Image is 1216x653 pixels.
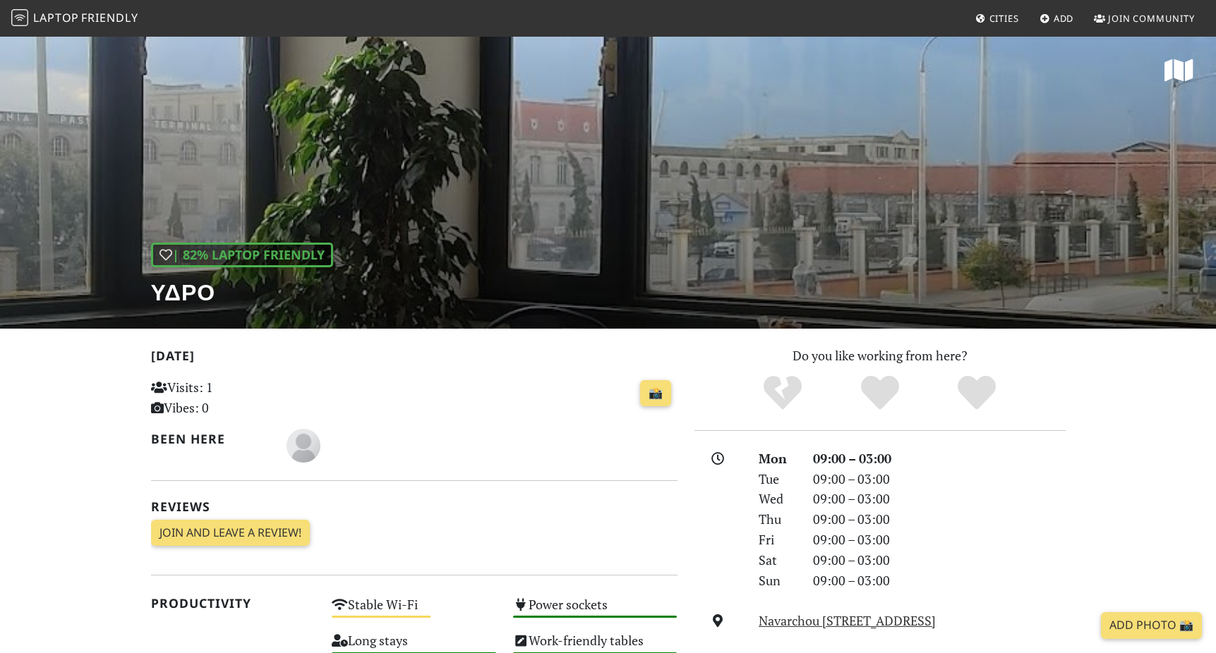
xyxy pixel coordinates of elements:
[750,489,804,509] div: Wed
[805,570,1074,591] div: 09:00 – 03:00
[1088,6,1200,31] a: Join Community
[287,429,320,463] img: blank-535327c66bd565773addf3077783bbfce4b00ec00e9fd257753287c682c7fa38.png
[151,348,678,369] h2: [DATE]
[11,6,138,31] a: LaptopFriendly LaptopFriendly
[734,374,831,413] div: No
[1054,12,1074,25] span: Add
[1034,6,1080,31] a: Add
[750,509,804,530] div: Thu
[151,377,315,418] p: Visits: 1 Vibes: 0
[970,6,1025,31] a: Cities
[151,499,678,514] h2: Reviews
[151,596,315,611] h2: Productivity
[759,612,936,629] a: Navarchou [STREET_ADDRESS]
[694,346,1066,366] p: Do you like working from here?
[928,374,1025,413] div: Definitely!
[805,448,1074,469] div: 09:00 – 03:00
[323,593,505,629] div: Stable Wi-Fi
[151,279,333,305] h1: ΥΔΡΟ
[750,570,804,591] div: Sun
[81,10,138,25] span: Friendly
[750,448,804,469] div: Mon
[33,10,79,25] span: Laptop
[151,243,333,267] div: | 82% Laptop Friendly
[11,9,28,26] img: LaptopFriendly
[831,374,929,413] div: Yes
[750,469,804,489] div: Tue
[151,432,270,446] h2: Been here
[1108,12,1195,25] span: Join Community
[151,520,310,547] a: Join and leave a review!
[640,380,671,407] a: 📸
[505,593,686,629] div: Power sockets
[805,469,1074,489] div: 09:00 – 03:00
[805,530,1074,550] div: 09:00 – 03:00
[805,550,1074,570] div: 09:00 – 03:00
[750,530,804,550] div: Fri
[805,509,1074,530] div: 09:00 – 03:00
[287,436,320,453] span: kalovelo
[989,12,1019,25] span: Cities
[805,489,1074,509] div: 09:00 – 03:00
[750,550,804,570] div: Sat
